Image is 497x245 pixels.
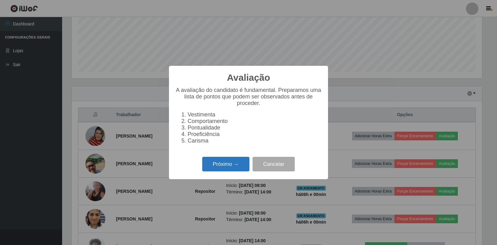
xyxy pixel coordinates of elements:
[227,72,270,83] h2: Avaliação
[188,111,322,118] li: Vestimenta
[202,157,249,171] button: Próximo →
[188,118,322,125] li: Comportamento
[253,157,295,171] button: Cancelar
[188,125,322,131] li: Pontualidade
[188,131,322,138] li: Proeficiência
[188,138,322,144] li: Carisma
[175,87,322,107] p: A avaliação do candidato é fundamental. Preparamos uma lista de pontos que podem ser observados a...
